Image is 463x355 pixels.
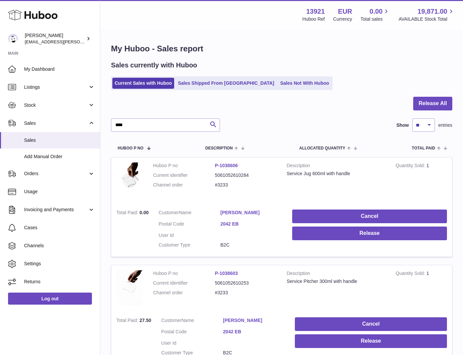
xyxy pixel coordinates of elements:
[159,210,179,215] span: Customer
[333,16,352,22] div: Currency
[287,270,386,278] strong: Description
[292,227,447,240] button: Release
[220,242,282,248] dd: B2C
[205,146,233,150] span: Description
[391,157,452,205] td: 1
[295,334,447,348] button: Release
[24,225,95,231] span: Cases
[24,170,88,177] span: Orders
[153,270,215,277] dt: Huboo P no
[24,279,95,285] span: Returns
[24,137,95,143] span: Sales
[303,16,325,22] div: Huboo Ref
[153,172,215,179] dt: Current identifier
[220,221,282,227] a: 2042 EB
[338,7,352,16] strong: EUR
[116,162,143,198] img: 1742782333.png
[161,317,223,325] dt: Name
[396,122,409,128] label: Show
[223,317,285,324] a: [PERSON_NAME]
[8,34,18,44] img: europe@orea.uk
[295,317,447,331] button: Cancel
[215,280,277,286] dd: 5061052610253
[418,7,447,16] span: 19,871.00
[24,84,88,90] span: Listings
[112,78,174,89] a: Current Sales with Huboo
[278,78,331,89] a: Sales Not With Huboo
[159,221,221,229] dt: Postal Code
[161,318,182,323] span: Customer
[287,170,386,177] div: Service Jug 600ml with handle
[215,182,277,188] dd: #3233
[306,7,325,16] strong: 13921
[24,102,88,108] span: Stock
[111,43,452,54] h1: My Huboo - Sales report
[139,210,148,215] span: 0.00
[396,271,427,278] strong: Quantity Sold
[24,207,88,213] span: Invoicing and Payments
[24,243,95,249] span: Channels
[412,146,435,150] span: Total paid
[153,162,215,169] dt: Huboo P no
[287,162,386,170] strong: Description
[215,290,277,296] dd: #3233
[398,16,455,22] span: AVAILABLE Stock Total
[398,7,455,22] a: 19,871.00 AVAILABLE Stock Total
[24,120,88,126] span: Sales
[153,290,215,296] dt: Channel order
[220,210,282,216] a: [PERSON_NAME]
[24,261,95,267] span: Settings
[438,122,452,128] span: entries
[299,146,345,150] span: ALLOCATED Quantity
[139,318,151,323] span: 27.50
[215,172,277,179] dd: 5061052610284
[176,78,276,89] a: Sales Shipped From [GEOGRAPHIC_DATA]
[370,7,383,16] span: 0.00
[8,293,92,305] a: Log out
[159,242,221,248] dt: Customer Type
[153,182,215,188] dt: Channel order
[159,232,221,239] dt: User Id
[159,210,221,218] dt: Name
[116,318,139,325] strong: Total Paid
[153,280,215,286] dt: Current identifier
[116,270,143,306] img: 1742782247.png
[287,278,386,285] div: Service Pitcher 300ml with handle
[25,39,134,44] span: [EMAIL_ADDRESS][PERSON_NAME][DOMAIN_NAME]
[215,271,238,276] a: P-1038603
[116,210,139,217] strong: Total Paid
[215,163,238,168] a: P-1038606
[161,340,223,346] dt: User Id
[360,7,390,22] a: 0.00 Total sales
[223,329,285,335] a: 2042 EB
[25,32,85,45] div: [PERSON_NAME]
[391,265,452,313] td: 1
[413,97,452,110] button: Release All
[396,163,427,170] strong: Quantity Sold
[24,66,95,72] span: My Dashboard
[24,189,95,195] span: Usage
[111,61,197,70] h2: Sales currently with Huboo
[292,210,447,223] button: Cancel
[24,153,95,160] span: Add Manual Order
[118,146,143,150] span: Huboo P no
[161,329,223,337] dt: Postal Code
[360,16,390,22] span: Total sales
